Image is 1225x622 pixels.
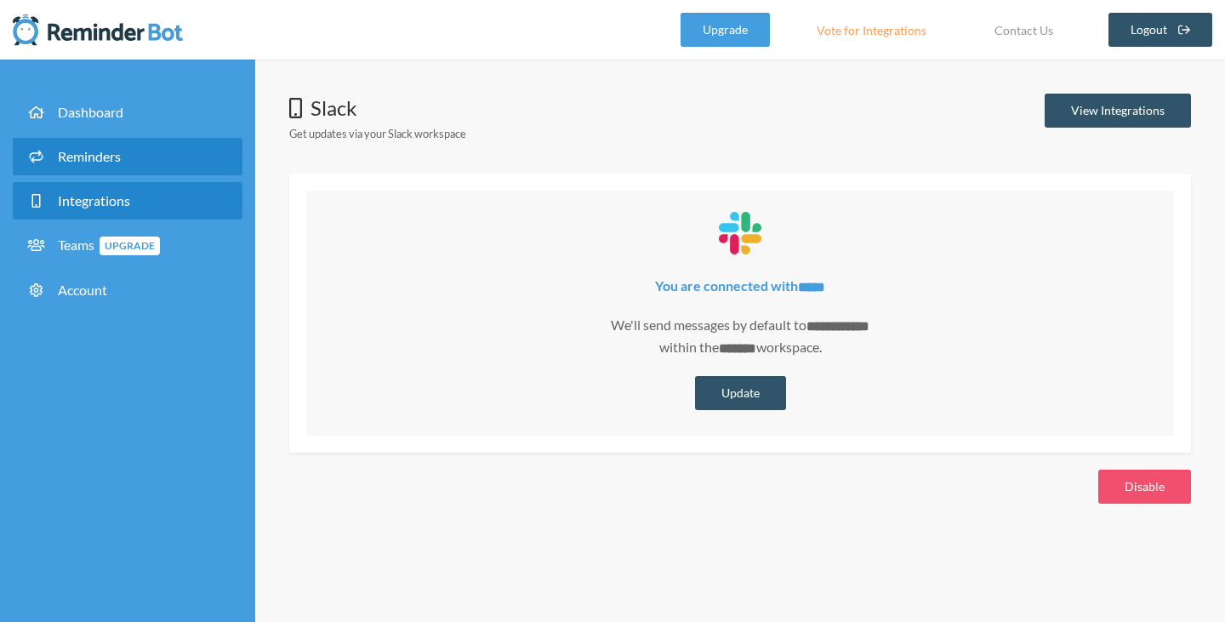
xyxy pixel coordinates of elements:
[1098,470,1191,504] button: Disable
[58,148,121,164] span: Reminders
[695,376,786,410] button: Update
[1045,94,1191,128] a: View Integrations
[13,271,242,309] a: Account
[973,13,1074,47] a: Contact Us
[100,237,160,255] span: Upgrade
[681,13,770,47] a: Upgrade
[289,127,466,140] small: Get updates via your Slack workspace
[1108,13,1213,47] a: Logout
[795,13,948,47] a: Vote for Integrations
[13,182,242,220] a: Integrations
[58,282,107,298] span: Account
[13,226,242,265] a: TeamsUpgrade
[13,94,242,131] a: Dashboard
[289,94,466,123] h1: Slack
[655,277,825,294] strong: You are connected with
[58,192,130,208] span: Integrations
[323,315,1157,359] p: We'll send messages by default to within the workspace.
[13,13,183,47] img: Reminder Bot
[58,237,160,253] span: Teams
[58,104,123,120] span: Dashboard
[13,138,242,175] a: Reminders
